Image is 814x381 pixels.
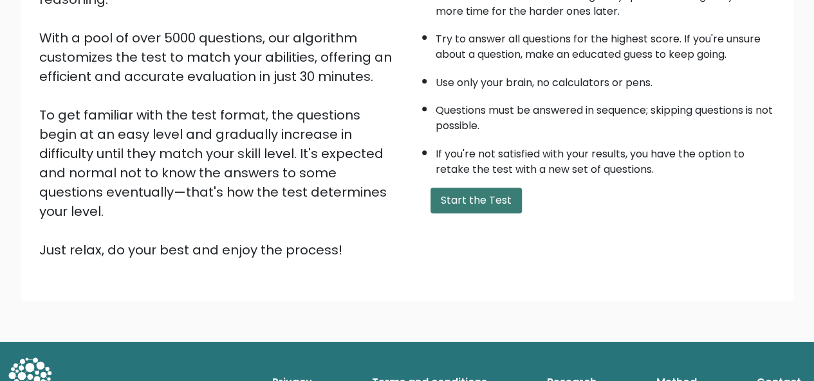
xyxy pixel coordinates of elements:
[430,188,522,213] button: Start the Test
[436,25,775,62] li: Try to answer all questions for the highest score. If you're unsure about a question, make an edu...
[436,96,775,134] li: Questions must be answered in sequence; skipping questions is not possible.
[436,69,775,91] li: Use only your brain, no calculators or pens.
[436,140,775,177] li: If you're not satisfied with your results, you have the option to retake the test with a new set ...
